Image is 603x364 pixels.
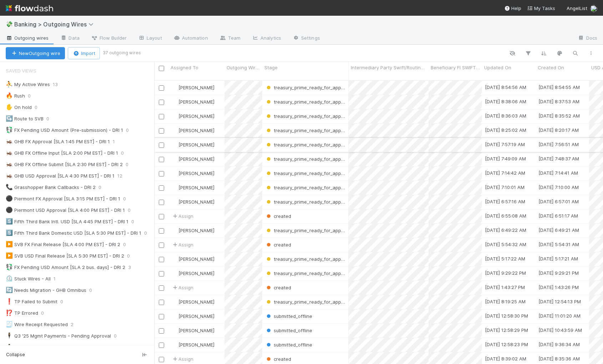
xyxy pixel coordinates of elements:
[6,2,53,14] img: logo-inverted-e16ddd16eac7371096b0.svg
[178,113,214,119] span: [PERSON_NAME]
[6,206,125,215] div: Piermont USD Approval [SLA 4:00 PM EST] - DRI 1
[6,298,13,304] span: ❗
[178,342,214,348] span: [PERSON_NAME]
[172,299,177,305] img: avatar_5d1523cf-d377-42ee-9d1c-1d238f0f126b.png
[265,313,312,319] span: submitted_offline
[485,212,526,219] div: [DATE] 6:55:08 AM
[265,313,312,320] div: submitted_offline
[265,341,312,348] div: submitted_offline
[159,228,164,234] input: Toggle Row Selected
[168,33,214,44] a: Automation
[127,251,137,260] span: 0
[538,284,579,291] div: [DATE] 1:43:26 PM
[159,357,164,362] input: Toggle Row Selected
[6,351,25,358] span: Collapse
[485,155,526,162] div: [DATE] 7:49:09 AM
[538,169,578,176] div: [DATE] 7:14:41 AM
[265,342,312,348] span: submitted_offline
[159,143,164,148] input: Toggle Row Selected
[265,184,345,191] div: treasury_prime_ready_for_approval
[159,66,164,71] input: Toggle All Rows Selected
[265,99,352,105] span: treasury_prime_ready_for_approval
[178,170,214,176] span: [PERSON_NAME]
[265,198,345,205] div: treasury_prime_ready_for_approval
[484,64,511,71] span: Updated On
[265,213,291,219] span: created
[178,228,214,233] span: [PERSON_NAME]
[6,207,13,213] span: ⚫
[6,47,65,59] button: NewOutgoing wire
[128,206,138,215] span: 0
[171,98,214,105] div: [PERSON_NAME]
[538,355,580,362] div: [DATE] 8:35:36 AM
[53,80,65,89] span: 13
[159,271,164,276] input: Toggle Row Selected
[171,127,214,134] div: [PERSON_NAME]
[6,253,13,259] span: ▶️
[431,64,480,71] span: Beneficiary FI SWIFT Code
[6,321,13,327] span: 🧾
[485,98,526,105] div: [DATE] 8:38:06 AM
[6,275,13,281] span: ⏲️
[538,64,564,71] span: Created On
[590,5,597,12] img: avatar_5d1523cf-d377-42ee-9d1c-1d238f0f126b.png
[172,185,177,190] img: avatar_5d1523cf-d377-42ee-9d1c-1d238f0f126b.png
[172,128,177,133] img: avatar_5d1523cf-d377-42ee-9d1c-1d238f0f126b.png
[171,84,214,91] div: [PERSON_NAME]
[159,157,164,162] input: Toggle Row Selected
[178,85,214,90] span: [PERSON_NAME]
[172,85,177,90] img: avatar_5d1523cf-d377-42ee-9d1c-1d238f0f126b.png
[265,284,291,291] div: created
[178,256,214,262] span: [PERSON_NAME]
[265,156,352,162] span: treasury_prime_ready_for_approval
[159,300,164,305] input: Toggle Row Selected
[71,320,81,329] span: 2
[485,341,528,348] div: [DATE] 12:58:23 PM
[6,34,49,41] span: Outgoing wires
[265,128,352,133] span: treasury_prime_ready_for_approval
[6,160,123,169] div: GHB FX Offline Submit [SLA 2:30 PM EST] - DRI 2
[214,33,246,44] a: Team
[265,285,291,290] span: created
[227,64,260,71] span: Outgoing Wire ID
[265,213,291,220] div: created
[6,21,13,27] span: 💸
[538,184,579,191] div: [DATE] 7:10:00 AM
[6,150,13,156] span: 🦗
[171,255,214,263] div: [PERSON_NAME]
[171,227,214,234] div: [PERSON_NAME]
[6,286,86,295] div: Needs Migration - GHB Omnibus
[172,99,177,105] img: avatar_5d1523cf-d377-42ee-9d1c-1d238f0f126b.png
[172,342,177,348] img: avatar_3ada3d7a-7184-472b-a6ff-1830e1bb1afd.png
[265,270,345,277] div: treasury_prime_ready_for_approval
[485,284,525,291] div: [DATE] 1:43:27 PM
[485,298,526,305] div: [DATE] 8:19:25 AM
[178,185,214,190] span: [PERSON_NAME]
[6,171,115,180] div: GHB USD Approval [SLA 4:30 PM EST] - DRI 1
[485,241,526,248] div: [DATE] 5:54:32 AM
[172,270,177,276] img: avatar_5d1523cf-d377-42ee-9d1c-1d238f0f126b.png
[6,310,13,316] span: ⁉️
[265,113,345,120] div: treasury_prime_ready_for_approval
[128,263,138,272] span: 3
[172,313,177,319] img: avatar_3ada3d7a-7184-472b-a6ff-1830e1bb1afd.png
[6,64,36,78] span: Saved Views
[6,80,50,89] div: My Active Wires
[538,298,581,305] div: [DATE] 12:54:13 PM
[159,100,164,105] input: Toggle Row Selected
[538,312,581,319] div: [DATE] 11:01:20 AM
[171,241,193,248] div: Assign
[246,33,287,44] a: Analytics
[265,227,345,234] div: treasury_prime_ready_for_approval
[567,5,587,11] span: AngelList
[265,255,345,263] div: treasury_prime_ready_for_approval
[91,34,127,41] span: Flow Builder
[6,251,124,260] div: SVB USD Final Release [SLA 5:30 PM EST] - DRI 2
[159,343,164,348] input: Toggle Row Selected
[538,212,578,219] div: [DATE] 6:51:17 AM
[485,184,525,191] div: [DATE] 7:10:01 AM
[265,199,352,205] span: treasury_prime_ready_for_approval
[172,142,177,148] img: avatar_5d1523cf-d377-42ee-9d1c-1d238f0f126b.png
[6,287,13,293] span: 🔄
[265,84,345,91] div: treasury_prime_ready_for_approval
